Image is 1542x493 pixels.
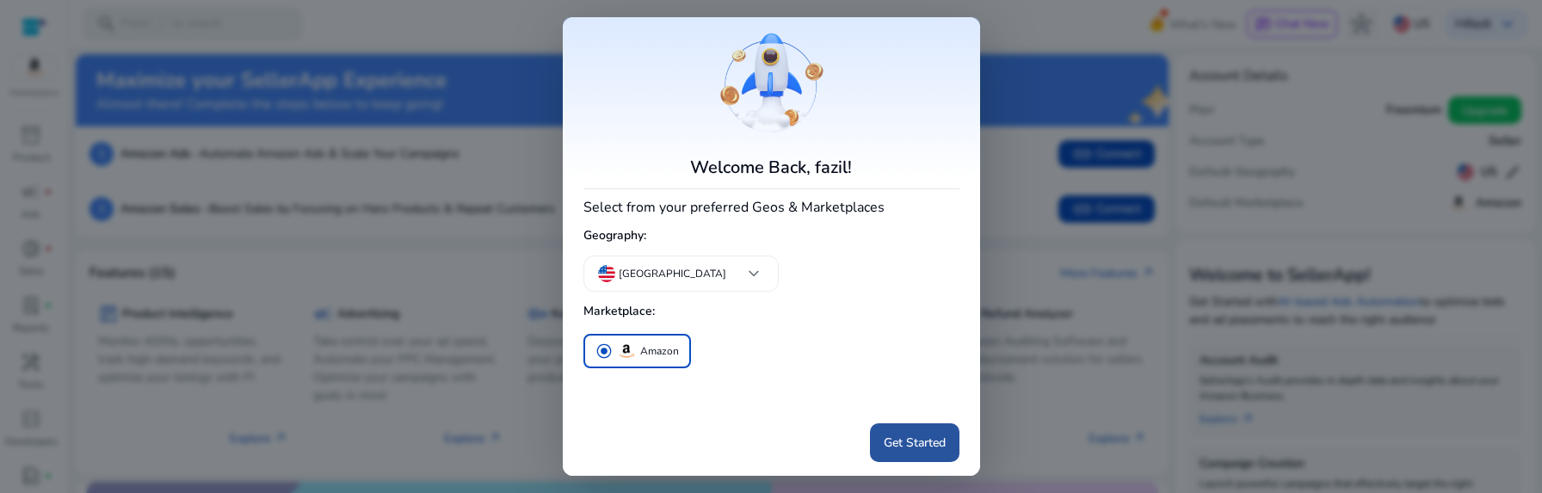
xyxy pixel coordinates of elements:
[583,222,959,250] h5: Geography:
[598,265,615,282] img: us.svg
[595,342,613,360] span: radio_button_checked
[640,342,679,361] p: Amazon
[583,298,959,326] h5: Marketplace:
[616,341,637,361] img: amazon.svg
[743,263,764,284] span: keyboard_arrow_down
[619,266,726,281] p: [GEOGRAPHIC_DATA]
[870,423,959,462] button: Get Started
[884,434,946,452] span: Get Started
